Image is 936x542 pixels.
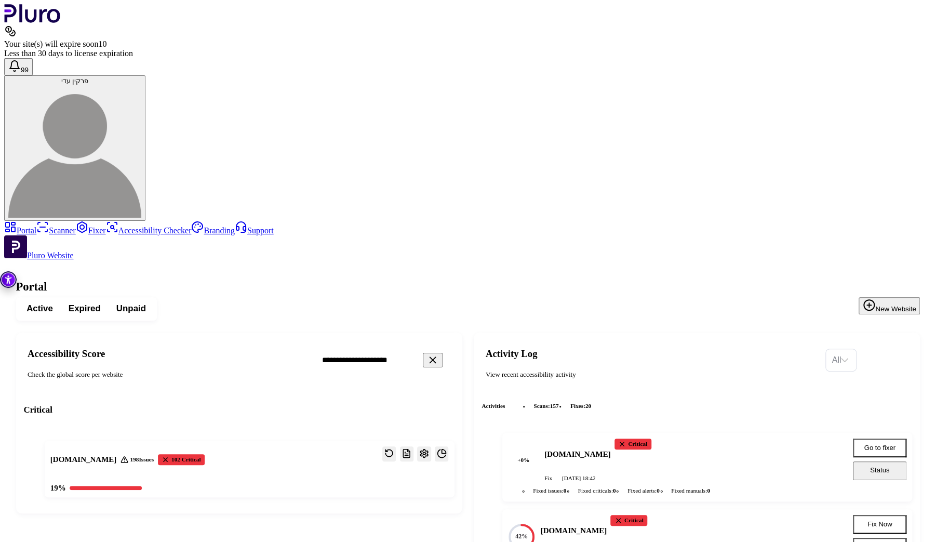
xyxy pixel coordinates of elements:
[4,251,74,260] a: Open Pluro Website
[667,486,714,496] li: Fixed manuals :
[613,487,616,494] span: 0
[8,85,141,218] img: פרקין עדי
[563,487,566,494] span: 0
[574,486,620,496] li: Fixed criticals :
[657,487,660,494] span: 0
[486,348,818,360] h2: Activity Log
[707,487,710,494] span: 0
[515,533,528,540] text: 42%
[623,486,663,496] li: Fixed alerts :
[314,350,482,370] input: Search
[585,403,591,409] span: 20
[4,226,36,235] a: Portal
[550,403,559,409] span: 157
[26,303,53,315] span: Active
[853,461,906,480] button: Status
[50,483,66,494] div: 19 %
[28,348,306,360] h2: Accessibility Score
[61,300,109,318] button: Expired
[4,58,33,75] button: Open notifications, you have 409 new notifications
[21,66,29,74] span: 99
[109,300,154,318] button: Unpaid
[540,525,606,536] h4: [DOMAIN_NAME]
[98,39,106,48] span: 10
[4,75,145,221] button: פרקין עדיפרקין עדי
[69,303,101,315] span: Expired
[510,447,537,474] span: + 0 %
[530,401,563,411] li: scans :
[853,515,906,534] button: Fix Now
[382,446,396,461] button: Reset the cache
[19,300,61,318] button: Active
[566,401,595,411] li: fixes :
[825,349,857,372] div: Set sorting
[610,515,647,526] div: Critical
[486,370,818,380] div: View recent accessibility activity
[235,226,274,235] a: Support
[614,439,651,450] div: Critical
[16,280,920,294] h1: Portal
[121,456,154,464] div: 198 Issues
[417,446,431,461] button: Open settings
[435,446,448,461] button: Open website overview
[116,303,146,315] span: Unpaid
[423,352,443,367] button: Clear search field
[544,474,837,482] div: Fix [DATE] 18:42
[24,404,454,416] h3: Critical
[482,395,912,417] div: Activities
[61,77,89,85] span: פרקין עדי
[859,297,920,314] button: New Website
[106,226,192,235] a: Accessibility Checker
[4,49,932,58] div: Less than 30 days to license expiration
[853,439,906,457] button: Go to fixer
[36,226,76,235] a: Scanner
[400,446,413,461] button: Reports
[4,221,932,260] aside: Sidebar menu
[158,454,205,465] div: 102 Critical
[4,16,61,24] a: Logo
[28,370,306,380] div: Check the global score per website
[4,39,932,49] div: Your site(s) will expire soon
[544,449,610,460] h4: [DOMAIN_NAME]
[76,226,106,235] a: Fixer
[529,486,570,496] li: Fixed issues :
[191,226,235,235] a: Branding
[50,454,116,465] h3: [DOMAIN_NAME]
